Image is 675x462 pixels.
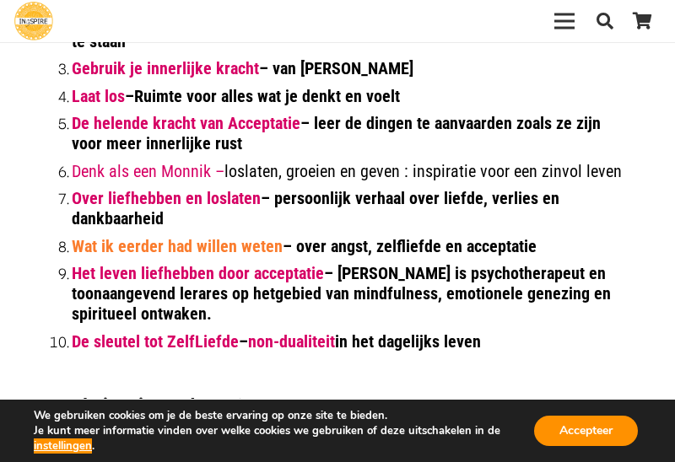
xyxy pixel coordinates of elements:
span: loslaten, groeien en geven : inspiratie voor een zinvol leven [224,161,622,181]
a: Wat ik eerder had willen weten [72,236,283,256]
a: Zoeken [586,1,624,41]
em: Loslaten & Accepteren [158,395,339,418]
span: – leer de dingen te aanvaarden zoals ze zijn voor meer innerlijke rust [72,113,601,153]
strong: : [158,395,345,418]
a: Ingspire - het zingevingsplatform met de mooiste spreuken en gouden inzichten over het leven [14,2,53,40]
strong: – in het dagelijks leven [72,331,481,352]
strong: – [72,86,400,106]
span: Ruimte voor alles wat je denkt en voelt [134,86,400,106]
a: non-dualiteit [248,331,335,352]
p: We gebruiken cookies om je de beste ervaring op onze site te bieden. [34,408,510,423]
strong: – persoonlijk verhaal over liefde, verlies en dankbaarheid [72,188,559,228]
button: instellingen [34,438,92,454]
button: Accepteer [534,416,638,446]
p: Je kunt meer informatie vinden over welke cookies we gebruiken of deze uitschakelen in de . [34,423,510,454]
a: De helende kracht van Acceptatie [72,113,300,133]
strong: – over angst, zelfliefde en acceptatie [72,236,537,256]
a: Het leven liefhebben door acceptatie [72,263,324,283]
strong: Vervolg je reis, [36,395,158,418]
strong: – [PERSON_NAME] is psychotherapeut en toonaangevend lerares op hetgebied van mindfulness, emotion... [72,263,611,324]
a: De sleutel tot ZelfLiefde [72,331,239,352]
a: Over liefhebben en loslaten [72,188,261,208]
a: Denk als een Monnik – [72,161,224,181]
a: Laat los [72,86,125,106]
strong: – van [PERSON_NAME] [72,58,413,78]
a: Gebruik je innerlijke kracht [72,58,259,78]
